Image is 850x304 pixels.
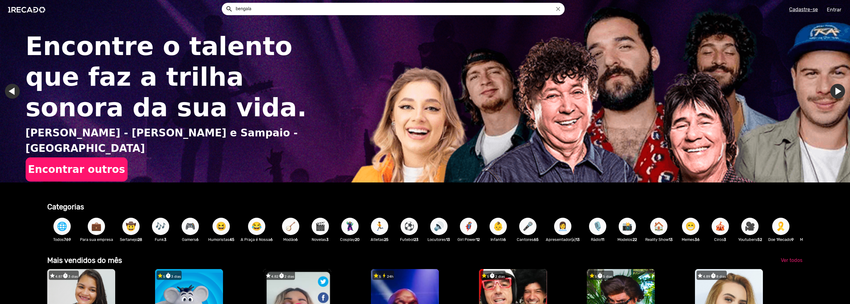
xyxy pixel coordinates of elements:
button: 🏃 [371,218,388,235]
span: ⚽ [404,218,414,235]
button: 🎤 [519,218,537,235]
p: Circo [709,237,732,242]
span: 😁 [685,218,696,235]
b: 12 [476,237,480,242]
h1: Encontre o talento que faz a trilha sonora da sua vida. [26,31,335,123]
p: Humoristas [208,237,234,242]
span: 🎮 [185,218,196,235]
p: Doe 1Recado [768,237,794,242]
button: 🎙️ [589,218,606,235]
button: Example home icon [223,3,234,14]
span: 🎬 [315,218,326,235]
b: 36 [695,237,700,242]
input: Pesquisar... [231,3,565,15]
i: close [555,6,562,12]
b: 45 [229,237,234,242]
button: 🎮 [182,218,199,235]
b: 3 [164,237,166,242]
p: Apresentador(a) [546,237,580,242]
p: [PERSON_NAME] - [PERSON_NAME] e Sampaio - [GEOGRAPHIC_DATA] [26,125,366,156]
button: 🎗️ [772,218,789,235]
button: 👩‍💼 [554,218,571,235]
span: 🏠 [654,218,664,235]
b: 3 [326,237,329,242]
p: Funk [149,237,172,242]
b: 22 [633,237,637,242]
b: 20 [355,237,360,242]
span: 🔊 [434,218,444,235]
span: 🦹🏼‍♀️ [345,218,355,235]
button: 😂 [248,218,265,235]
button: 📸 [619,218,636,235]
p: Locutores [427,237,451,242]
p: Memes [679,237,702,242]
b: 6 [196,237,199,242]
button: 🏠 [650,218,667,235]
b: 6 [503,237,506,242]
button: 😆 [212,218,230,235]
b: 11 [601,237,604,242]
span: 🪕 [285,218,296,235]
button: 🎶 [152,218,169,235]
span: Ver todos [781,257,802,263]
p: Todos [50,237,74,242]
p: Reality Show [645,237,673,242]
a: Entrar [823,4,845,15]
b: 52 [757,237,762,242]
span: 🎤 [523,218,533,235]
b: 6 [270,237,273,242]
b: 25 [384,237,389,242]
button: 🔊 [430,218,448,235]
b: 28 [137,237,142,242]
span: 🎗️ [776,218,786,235]
p: Futebol [398,237,421,242]
b: 9 [791,237,794,242]
button: 🪕 [282,218,299,235]
p: Girl Power [457,237,480,242]
p: Modelos [616,237,639,242]
p: Cosplay [338,237,362,242]
button: 🌐 [53,218,71,235]
button: 🎬 [312,218,329,235]
button: 😁 [682,218,699,235]
span: 👩‍💼 [558,218,568,235]
button: 🤠 [122,218,140,235]
button: 🦹🏼‍♀️ [341,218,359,235]
button: ⚽ [401,218,418,235]
span: 😆 [216,218,226,235]
p: Para sua empresa [80,237,113,242]
button: 🎥 [741,218,759,235]
b: 65 [534,237,539,242]
b: Mais vendidos do mês [47,256,122,265]
p: Rádio [586,237,609,242]
b: 13 [669,237,673,242]
p: Cantores [516,237,540,242]
span: 🎥 [745,218,755,235]
p: Motivacional [800,237,827,242]
button: 💼 [88,218,105,235]
span: 🎙️ [592,218,603,235]
span: 🤠 [126,218,136,235]
b: 13 [576,237,580,242]
b: Categorias [47,203,84,211]
p: Novelas [309,237,332,242]
span: 💼 [91,218,102,235]
a: Ir para o próximo slide [830,84,845,99]
span: 🎪 [715,218,726,235]
mat-icon: Example home icon [225,5,233,13]
b: 6 [295,237,298,242]
span: 📸 [622,218,633,235]
span: 🎶 [155,218,166,235]
p: Gamers [179,237,202,242]
button: Encontrar outros [26,157,128,181]
p: Modão [279,237,302,242]
b: 769 [64,237,71,242]
p: Sertanejo [119,237,143,242]
button: 🦸‍♀️ [460,218,477,235]
p: Youtubers [738,237,762,242]
span: 👶 [493,218,503,235]
b: 13 [446,237,450,242]
u: Cadastre-se [789,6,818,12]
button: 🎪 [712,218,729,235]
span: 😂 [251,218,262,235]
